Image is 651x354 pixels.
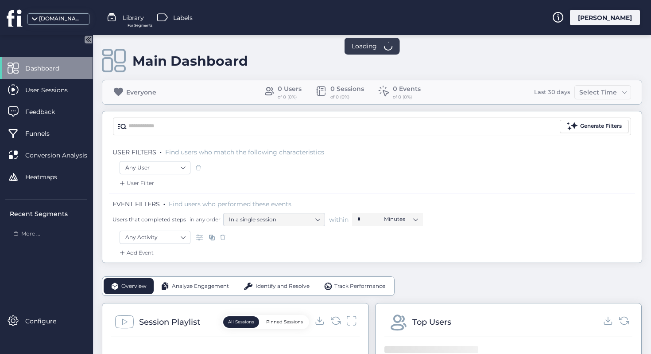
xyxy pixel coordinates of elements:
[188,216,221,223] span: in any order
[570,10,640,25] div: [PERSON_NAME]
[118,179,154,188] div: User Filter
[10,209,87,219] div: Recent Segments
[229,213,319,226] nz-select-item: In a single session
[39,15,83,23] div: [DOMAIN_NAME]
[25,172,70,182] span: Heatmaps
[163,198,165,207] span: .
[223,316,259,328] button: All Sessions
[112,216,186,223] span: Users that completed steps
[125,161,185,174] nz-select-item: Any User
[169,200,291,208] span: Find users who performed these events
[139,316,200,328] div: Session Playlist
[125,231,185,244] nz-select-item: Any Activity
[25,63,73,73] span: Dashboard
[123,13,144,23] span: Library
[384,212,418,226] nz-select-item: Minutes
[121,282,147,291] span: Overview
[560,120,629,133] button: Generate Filters
[261,316,308,328] button: Pinned Sessions
[25,107,68,117] span: Feedback
[132,53,248,69] div: Main Dashboard
[412,316,451,328] div: Top Users
[334,282,385,291] span: Track Performance
[25,150,101,160] span: Conversion Analysis
[21,230,40,238] span: More ...
[352,41,377,51] span: Loading
[112,148,156,156] span: USER FILTERS
[173,13,193,23] span: Labels
[112,200,160,208] span: EVENT FILTERS
[172,282,229,291] span: Analyze Engagement
[256,282,310,291] span: Identify and Resolve
[580,122,622,130] div: Generate Filters
[128,23,152,28] span: For Segments
[118,248,154,257] div: Add Event
[160,146,162,155] span: .
[165,148,324,156] span: Find users who match the following characteristics
[25,85,81,95] span: User Sessions
[25,316,70,326] span: Configure
[25,129,63,138] span: Funnels
[329,215,349,224] span: within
